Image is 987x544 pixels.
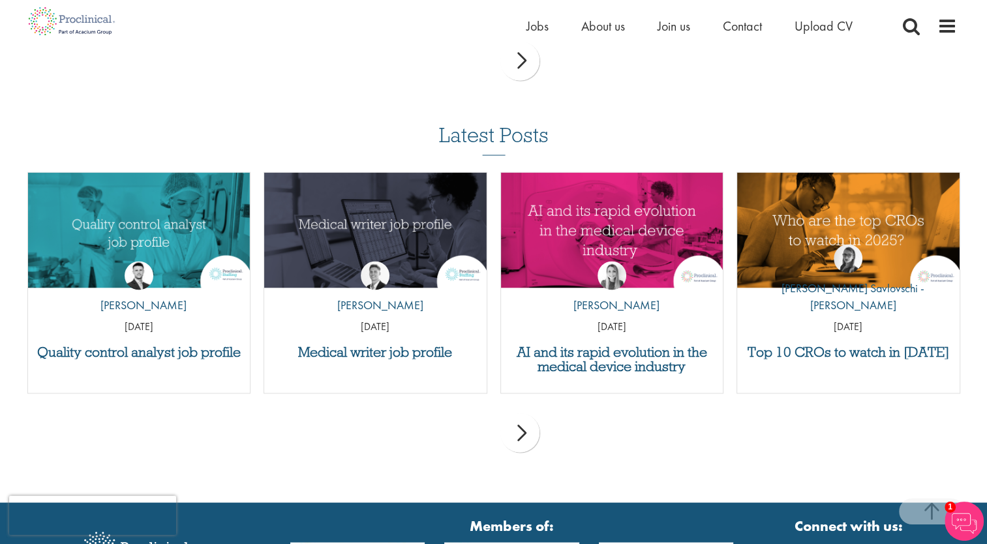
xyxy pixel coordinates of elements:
[945,502,984,541] img: Chatbot
[91,261,187,320] a: Joshua Godden [PERSON_NAME]
[737,319,960,334] p: [DATE]
[501,172,723,288] a: Link to a post
[564,261,660,320] a: Hannah Burke [PERSON_NAME]
[564,296,660,313] p: [PERSON_NAME]
[28,172,251,288] img: quality control analyst job profile
[271,344,480,359] a: Medical writer job profile
[125,261,153,290] img: Joshua Godden
[327,261,423,320] a: George Watson [PERSON_NAME]
[500,41,539,80] div: next
[744,344,953,359] a: Top 10 CROs to watch in [DATE]
[35,344,244,359] a: Quality control analyst job profile
[290,515,734,536] strong: Members of:
[327,296,423,313] p: [PERSON_NAME]
[264,172,487,288] a: Link to a post
[795,515,905,536] strong: Connect with us:
[737,244,960,319] a: Theodora Savlovschi - Wicks [PERSON_NAME] Savlovschi - [PERSON_NAME]
[526,18,549,35] a: Jobs
[945,502,956,513] span: 1
[264,172,487,288] img: Medical writer job profile
[723,18,762,35] a: Contact
[9,496,176,535] iframe: reCAPTCHA
[439,124,549,155] h3: Latest Posts
[501,172,723,288] img: AI and Its Impact on the Medical Device Industry | Proclinical
[834,244,862,273] img: Theodora Savlovschi - Wicks
[795,18,853,35] a: Upload CV
[501,319,723,334] p: [DATE]
[500,413,539,452] div: next
[28,172,251,288] a: Link to a post
[598,261,626,290] img: Hannah Burke
[361,261,389,290] img: George Watson
[581,18,625,35] a: About us
[737,279,960,312] p: [PERSON_NAME] Savlovschi - [PERSON_NAME]
[737,172,960,288] a: Link to a post
[737,172,960,288] img: Top 10 CROs 2025 | Proclinical
[658,18,690,35] a: Join us
[264,319,487,334] p: [DATE]
[28,319,251,334] p: [DATE]
[508,344,717,373] a: AI and its rapid evolution in the medical device industry
[91,296,187,313] p: [PERSON_NAME]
